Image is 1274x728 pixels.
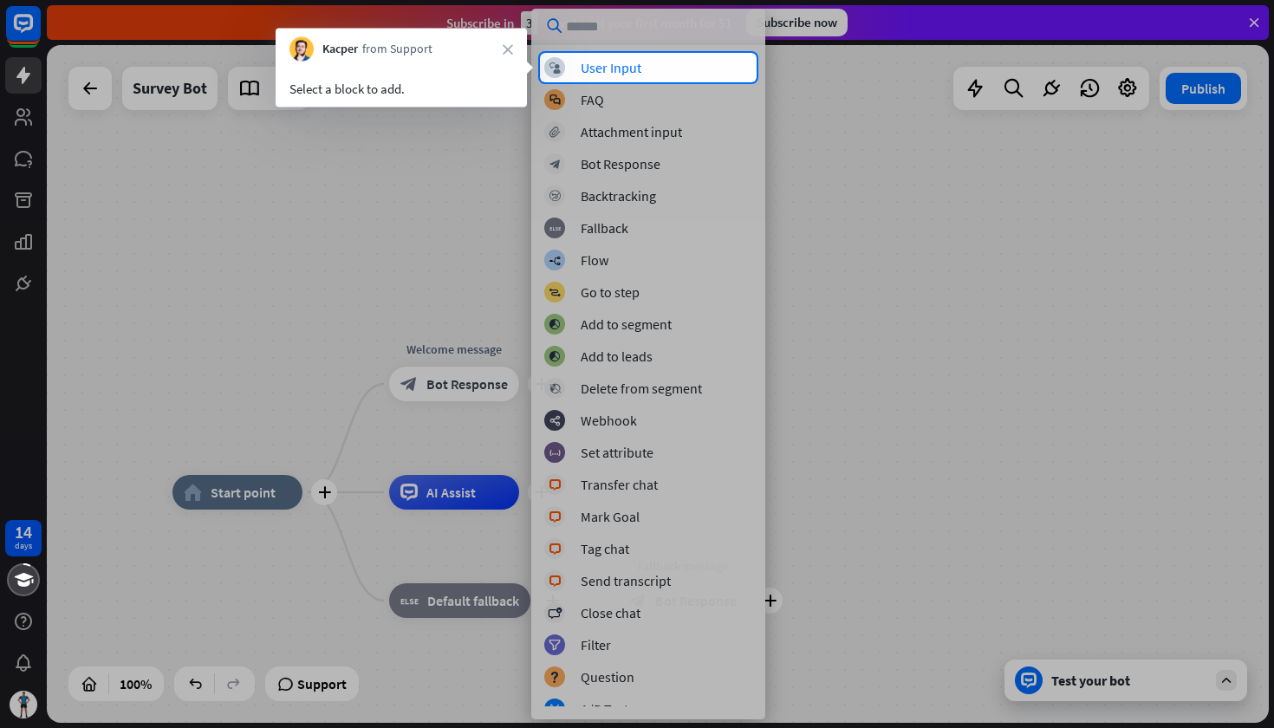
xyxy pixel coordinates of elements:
div: Select a block to add. [289,79,513,99]
i: close [503,44,513,55]
i: block_user_input [549,62,561,74]
span: from Support [362,41,432,58]
div: User Input [581,59,641,76]
button: Open LiveChat chat widget [14,7,66,59]
span: Kacper [322,41,358,58]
